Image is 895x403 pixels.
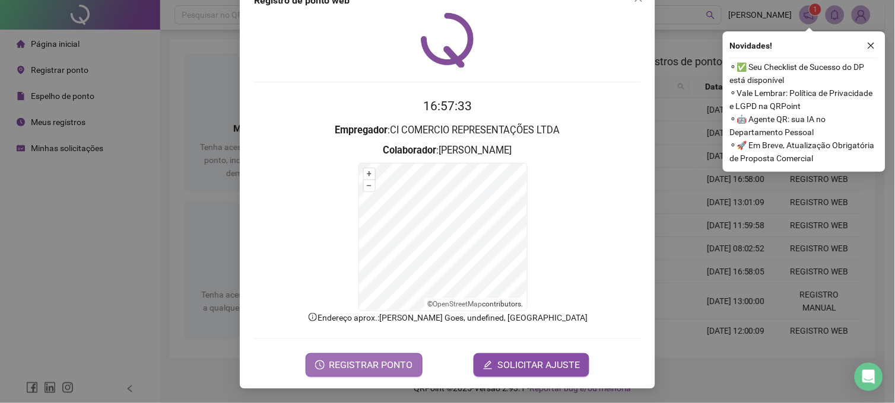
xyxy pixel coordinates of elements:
span: SOLICITAR AJUSTE [497,358,580,372]
span: ⚬ Vale Lembrar: Política de Privacidade e LGPD na QRPoint [730,87,878,113]
li: © contributors. [428,300,523,308]
time: 16:57:33 [423,99,472,113]
strong: Colaborador [383,145,437,156]
a: OpenStreetMap [433,300,483,308]
strong: Empregador [335,124,388,136]
span: ⚬ ✅ Seu Checklist de Sucesso do DP está disponível [730,60,878,87]
span: Novidades ! [730,39,773,52]
p: Endereço aprox. : [PERSON_NAME] Goes, undefined, [GEOGRAPHIC_DATA] [254,311,641,324]
span: ⚬ 🤖 Agente QR: sua IA no Departamento Pessoal [730,113,878,139]
button: REGISTRAR PONTO [306,353,423,377]
span: close [867,41,875,50]
img: QRPoint [421,12,474,68]
button: + [364,168,375,180]
span: REGISTRAR PONTO [329,358,413,372]
button: – [364,180,375,191]
h3: : CI COMERCIO REPRESENTAÇÕES LTDA [254,123,641,138]
button: editSOLICITAR AJUSTE [474,353,589,377]
span: ⚬ 🚀 Em Breve, Atualização Obrigatória de Proposta Comercial [730,139,878,165]
span: clock-circle [315,360,325,370]
span: edit [483,360,493,370]
span: info-circle [307,312,318,322]
div: Open Intercom Messenger [855,363,883,391]
h3: : [PERSON_NAME] [254,143,641,158]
